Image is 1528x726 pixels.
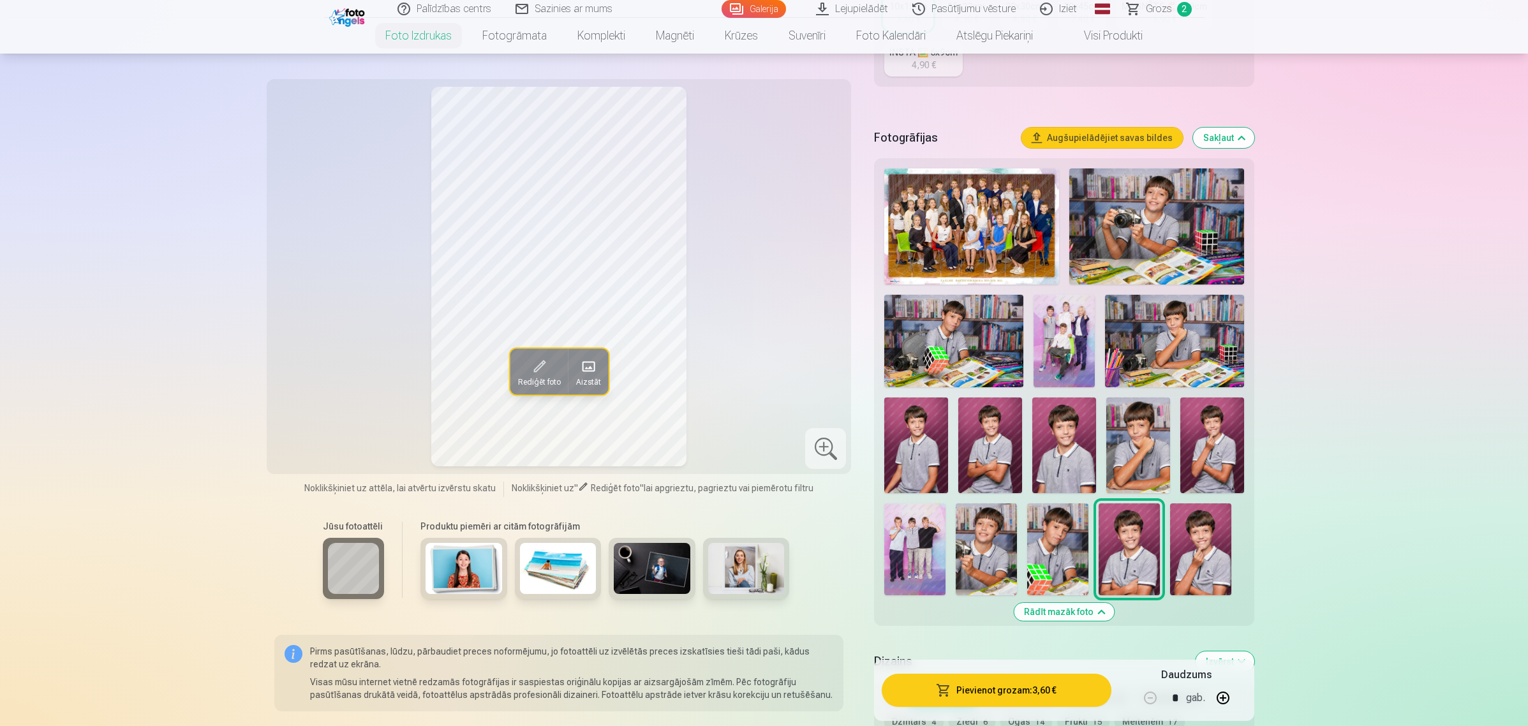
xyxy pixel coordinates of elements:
h5: Fotogrāfijas [874,129,1011,147]
button: Sakļaut [1193,128,1254,148]
a: Krūzes [709,18,773,54]
a: Foto izdrukas [370,18,467,54]
a: Foto kalendāri [841,18,941,54]
span: Noklikšķiniet uz [512,483,574,493]
button: Rediģēt foto [510,348,568,394]
span: 2 [1177,2,1192,17]
button: Izvērst [1196,651,1254,672]
a: Magnēti [641,18,709,54]
span: Aizstāt [575,376,600,387]
a: INSTA 🖼️ 6x9cm4,90 € [884,41,963,77]
span: " [640,483,644,493]
p: Visas mūsu internet vietnē redzamās fotogrāfijas ir saspiestas oriģinālu kopijas ar aizsargājošām... [310,676,834,701]
div: gab. [1186,683,1205,713]
p: Pirms pasūtīšanas, lūdzu, pārbaudiet preces noformējumu, jo fotoattēli uz izvēlētās preces izskat... [310,645,834,670]
span: Grozs [1146,1,1172,17]
h5: Dizains [874,653,1185,670]
img: /fa1 [329,5,368,27]
span: Noklikšķiniet uz attēla, lai atvērtu izvērstu skatu [304,482,496,494]
a: Visi produkti [1048,18,1158,54]
span: Rediģēt foto [517,376,560,387]
span: Rediģēt foto [591,483,640,493]
button: Rādīt mazāk foto [1014,603,1114,621]
button: Pievienot grozam:3,60 € [882,674,1111,707]
h5: Daudzums [1161,667,1212,683]
h6: Jūsu fotoattēli [323,520,384,533]
a: Komplekti [562,18,641,54]
span: lai apgrieztu, pagrieztu vai piemērotu filtru [644,483,813,493]
a: Suvenīri [773,18,841,54]
div: 4,90 € [912,59,936,71]
a: Atslēgu piekariņi [941,18,1048,54]
h6: Produktu piemēri ar citām fotogrāfijām [415,520,794,533]
span: " [574,483,578,493]
a: Fotogrāmata [467,18,562,54]
button: Augšupielādējiet savas bildes [1021,128,1183,148]
button: Aizstāt [568,348,608,394]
